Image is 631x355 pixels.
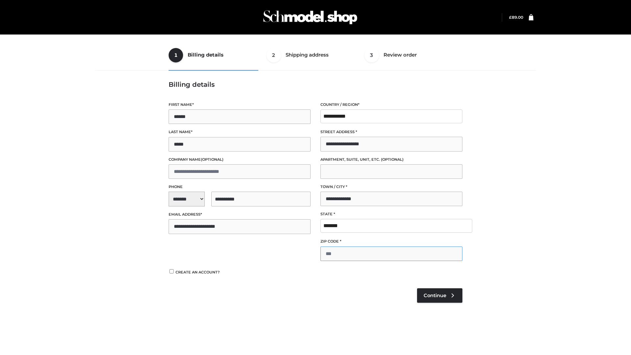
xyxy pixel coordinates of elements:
label: Street address [320,129,462,135]
label: Company name [169,156,311,163]
span: Create an account? [175,270,220,274]
img: Schmodel Admin 964 [261,4,360,30]
span: (optional) [201,157,223,162]
span: £ [509,15,512,20]
label: Apartment, suite, unit, etc. [320,156,462,163]
label: State [320,211,462,217]
label: Country / Region [320,102,462,108]
span: Continue [424,293,446,298]
bdi: 89.00 [509,15,523,20]
span: (optional) [381,157,404,162]
label: Phone [169,184,311,190]
label: First name [169,102,311,108]
label: Last name [169,129,311,135]
label: ZIP Code [320,238,462,245]
h3: Billing details [169,81,462,88]
label: Town / City [320,184,462,190]
input: Create an account? [169,269,175,273]
a: £89.00 [509,15,523,20]
label: Email address [169,211,311,218]
a: Continue [417,288,462,303]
